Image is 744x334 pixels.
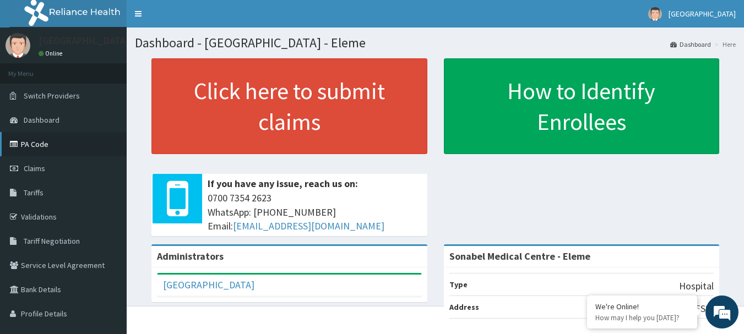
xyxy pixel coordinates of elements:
[157,250,224,262] b: Administrators
[151,58,427,154] a: Click here to submit claims
[24,91,80,101] span: Switch Providers
[24,236,80,246] span: Tariff Negotiation
[233,220,384,232] a: [EMAIL_ADDRESS][DOMAIN_NAME]
[595,313,689,322] p: How may I help you today?
[449,250,590,262] strong: Sonabel Medical Centre - Eleme
[208,177,358,190] b: If you have any issue, reach us on:
[648,7,662,21] img: User Image
[39,50,65,57] a: Online
[449,280,468,289] b: Type
[595,302,689,311] div: We're Online!
[444,58,720,154] a: How to Identify Enrollees
[163,278,254,291] a: [GEOGRAPHIC_DATA]
[39,36,129,46] p: [GEOGRAPHIC_DATA]
[24,188,44,198] span: Tariffs
[208,191,422,233] span: 0700 7354 2623 WhatsApp: [PHONE_NUMBER] Email:
[135,36,736,50] h1: Dashboard - [GEOGRAPHIC_DATA] - Eleme
[24,115,59,125] span: Dashboard
[669,9,736,19] span: [GEOGRAPHIC_DATA]
[6,33,30,58] img: User Image
[679,279,714,293] p: Hospital
[670,40,711,49] a: Dashboard
[449,302,479,312] b: Address
[24,163,45,173] span: Claims
[712,40,736,49] li: Here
